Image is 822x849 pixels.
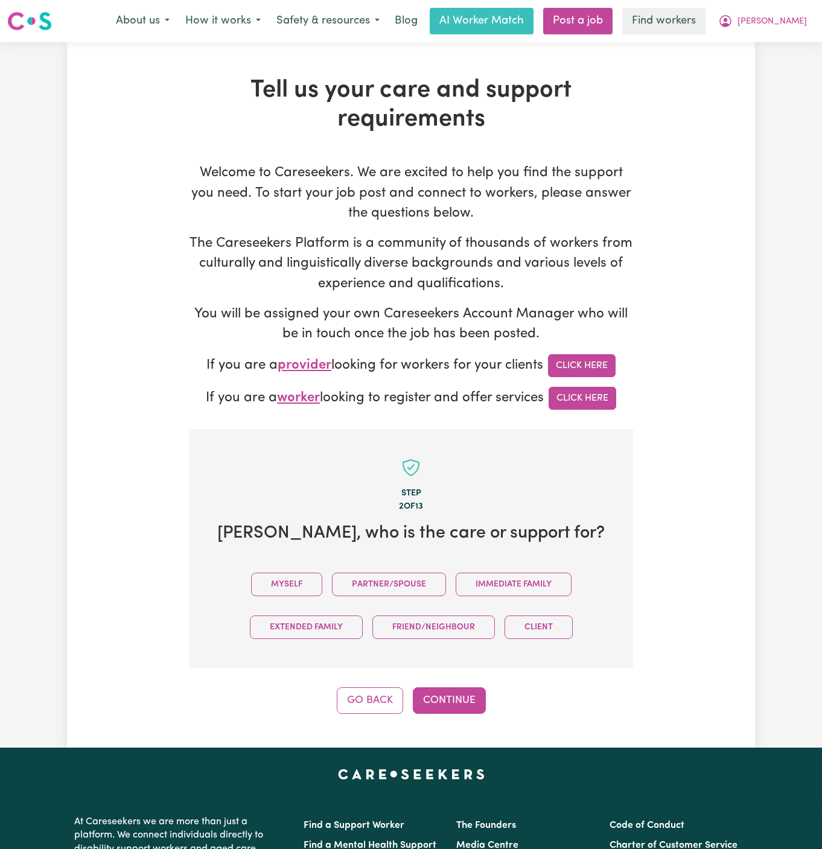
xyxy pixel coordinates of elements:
button: My Account [710,8,815,34]
p: Welcome to Careseekers. We are excited to help you find the support you need. To start your job p... [189,163,633,224]
p: You will be assigned your own Careseekers Account Manager who will be in touch once the job has b... [189,304,633,345]
iframe: Button to launch messaging window [774,801,812,839]
button: About us [108,8,177,34]
a: The Founders [456,821,516,830]
div: Step [208,487,614,500]
a: Careseekers home page [338,769,485,779]
span: worker [277,391,320,405]
iframe: Close message [709,772,733,796]
a: Find workers [622,8,706,34]
a: Post a job [543,8,613,34]
a: Click Here [549,387,616,410]
button: Partner/Spouse [332,573,446,596]
h2: [PERSON_NAME] , who is the care or support for? [208,523,614,544]
span: [PERSON_NAME] [738,15,807,28]
p: If you are a looking for workers for your clients [189,354,633,377]
a: Click Here [548,354,616,377]
span: provider [278,358,331,372]
a: Find a Support Worker [304,821,404,830]
img: Careseekers logo [7,10,52,32]
h1: Tell us your care and support requirements [189,76,633,134]
button: Safety & resources [269,8,387,34]
a: AI Worker Match [430,8,534,34]
p: The Careseekers Platform is a community of thousands of workers from culturally and linguisticall... [189,234,633,294]
button: Friend/Neighbour [372,615,495,639]
button: Extended Family [250,615,363,639]
button: Client [505,615,573,639]
a: Careseekers logo [7,7,52,35]
button: Go Back [337,687,403,714]
button: Continue [413,687,486,714]
div: 2 of 13 [208,500,614,513]
p: If you are a looking to register and offer services [189,387,633,410]
button: Immediate Family [456,573,572,596]
button: How it works [177,8,269,34]
a: Blog [387,8,425,34]
a: Code of Conduct [610,821,684,830]
button: Myself [251,573,322,596]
